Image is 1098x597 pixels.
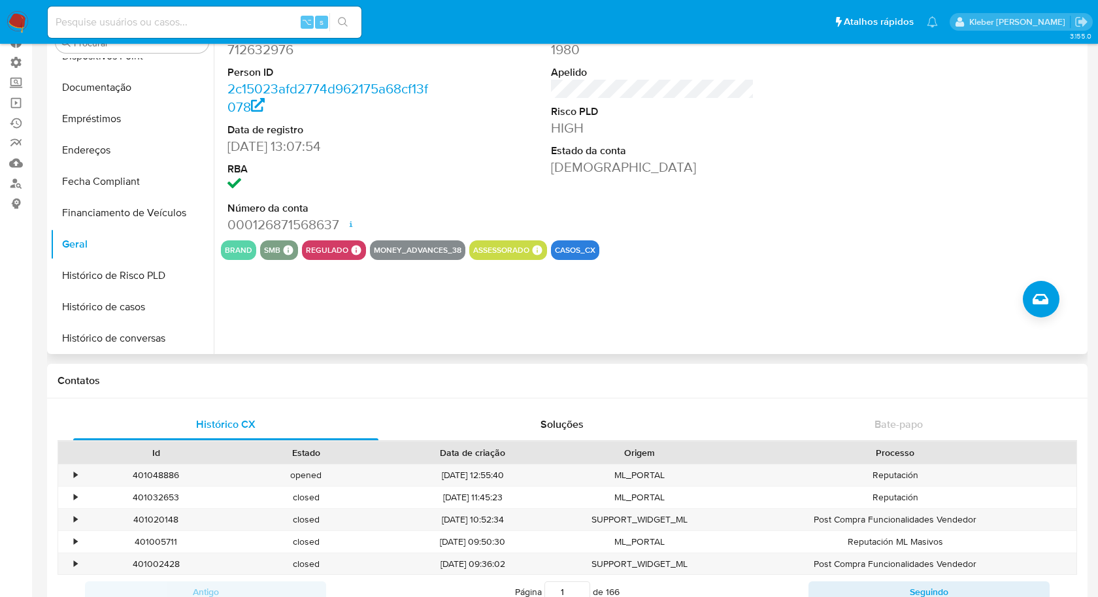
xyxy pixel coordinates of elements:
button: Documentação [50,72,214,103]
span: Histórico CX [196,417,256,432]
button: money_advances_38 [374,248,461,253]
div: • [74,491,77,504]
div: closed [231,509,382,530]
div: SUPPORT_WIDGET_ML [564,509,714,530]
h1: Contatos [58,374,1077,387]
div: Reputación [714,487,1076,508]
div: closed [231,553,382,575]
div: ML_PORTAL [564,487,714,508]
div: 401005711 [81,531,231,553]
dt: Person ID [227,65,430,80]
div: Data de criação [390,446,555,459]
button: casos_cx [555,248,595,253]
div: 401032653 [81,487,231,508]
dt: Data de registro [227,123,430,137]
div: [DATE] 12:55:40 [381,464,564,486]
div: • [74,536,77,548]
button: Histórico de Risco PLD [50,260,214,291]
button: Empréstimos [50,103,214,135]
button: Histórico de casos [50,291,214,323]
div: ML_PORTAL [564,531,714,553]
dt: RBA [227,162,430,176]
div: [DATE] 09:36:02 [381,553,564,575]
div: • [74,558,77,570]
div: Origem [573,446,705,459]
dt: Apelido [551,65,754,80]
input: Pesquise usuários ou casos... [48,14,361,31]
dd: 1980 [551,40,754,59]
div: • [74,513,77,526]
span: s [320,16,324,28]
span: Soluções [541,417,584,432]
div: Estado [241,446,373,459]
div: [DATE] 09:50:30 [381,531,564,553]
p: kleber.bueno@mercadolivre.com [969,16,1070,28]
div: 401020148 [81,509,231,530]
button: brand [225,248,252,253]
span: ⌥ [302,16,312,28]
div: opened [231,464,382,486]
div: Id [90,446,222,459]
button: regulado [306,248,348,253]
button: assessorado [473,248,529,253]
div: [DATE] 11:45:23 [381,487,564,508]
dd: [DATE] 13:07:54 [227,137,430,155]
div: 401002428 [81,553,231,575]
button: Histórico de conversas [50,323,214,354]
dt: Número da conta [227,201,430,216]
dd: HIGH [551,119,754,137]
div: Reputación [714,464,1076,486]
button: Endereços [50,135,214,166]
div: • [74,469,77,481]
div: Processo [724,446,1067,459]
div: Reputación ML Masivos [714,531,1076,553]
div: closed [231,531,382,553]
div: 401048886 [81,464,231,486]
div: ML_PORTAL [564,464,714,486]
div: closed [231,487,382,508]
dt: Estado da conta [551,144,754,158]
a: Sair [1074,15,1088,29]
dd: 000126871568637 [227,216,430,234]
dt: Risco PLD [551,105,754,119]
div: SUPPORT_WIDGET_ML [564,553,714,575]
dd: 712632976 [227,40,430,59]
div: [DATE] 10:52:34 [381,509,564,530]
button: Geral [50,229,214,260]
span: Bate-papo [874,417,923,432]
span: Atalhos rápidos [844,15,914,29]
button: smb [264,248,280,253]
dd: [DEMOGRAPHIC_DATA] [551,158,754,176]
button: Fecha Compliant [50,166,214,197]
span: 3.155.0 [1070,31,1091,41]
button: search-icon [329,13,356,31]
div: Post Compra Funcionalidades Vendedor [714,553,1076,575]
div: Post Compra Funcionalidades Vendedor [714,509,1076,530]
a: Notificações [927,16,938,27]
button: Financiamento de Veículos [50,197,214,229]
a: 2c15023afd2774d962175a68cf13f078 [227,79,428,116]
